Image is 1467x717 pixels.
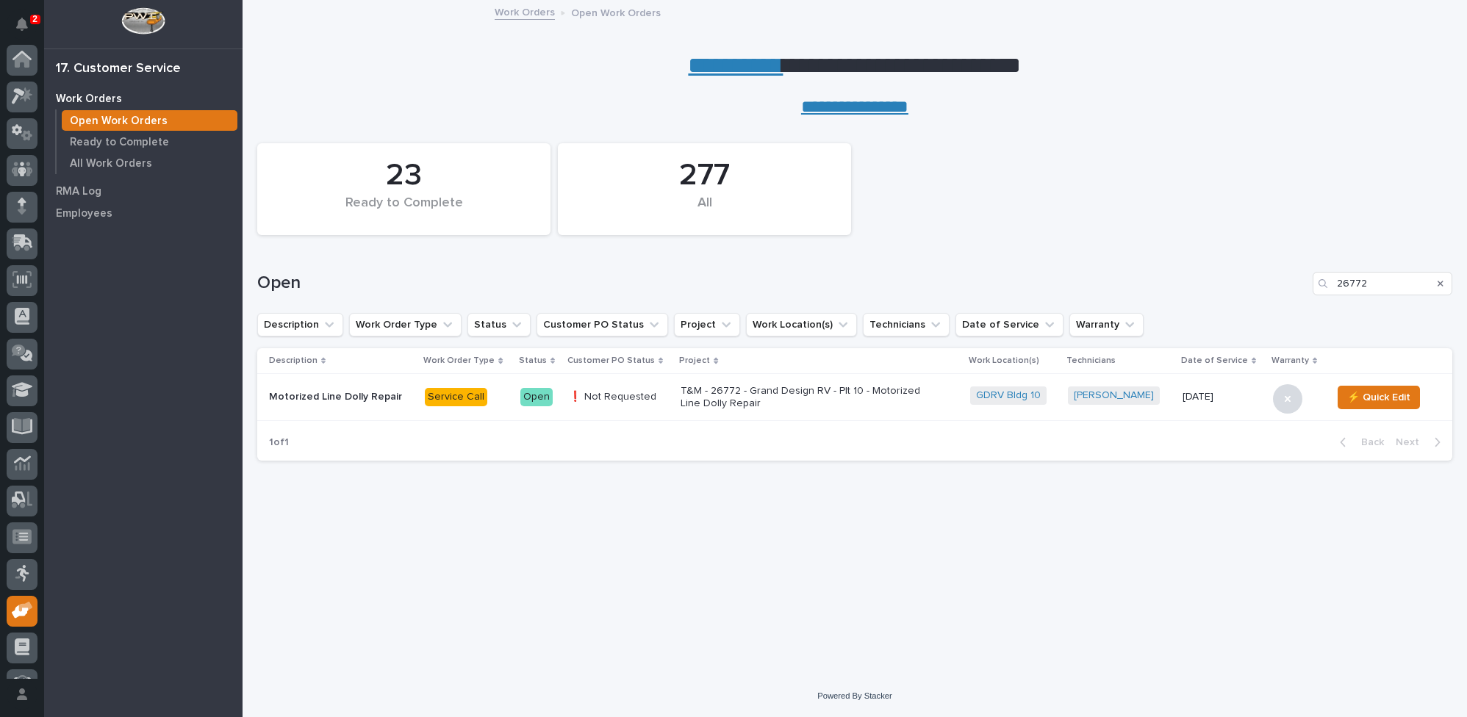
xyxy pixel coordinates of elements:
[1183,391,1261,403] p: [DATE]
[1328,436,1390,449] button: Back
[674,313,740,336] button: Project
[18,18,37,41] div: Notifications2
[969,353,1039,369] p: Work Location(s)
[257,313,343,336] button: Description
[679,353,710,369] p: Project
[1066,353,1116,369] p: Technicians
[746,313,857,336] button: Work Location(s)
[44,180,243,202] a: RMA Log
[44,87,243,109] a: Work Orders
[467,313,531,336] button: Status
[257,374,1452,421] tr: Motorized Line Dolly RepairService CallOpen❗ Not RequestedT&M - 26772 - Grand Design RV - Plt 10 ...
[56,93,122,106] p: Work Orders
[1396,436,1428,449] span: Next
[70,157,152,170] p: All Work Orders
[56,185,101,198] p: RMA Log
[520,388,553,406] div: Open
[1338,386,1420,409] button: ⚡ Quick Edit
[1181,353,1248,369] p: Date of Service
[257,425,301,461] p: 1 of 1
[1074,389,1154,402] a: [PERSON_NAME]
[583,157,826,194] div: 277
[57,153,243,173] a: All Work Orders
[537,313,668,336] button: Customer PO Status
[976,389,1041,402] a: GDRV Bldg 10
[282,157,526,194] div: 23
[571,4,661,20] p: Open Work Orders
[567,353,655,369] p: Customer PO Status
[269,353,318,369] p: Description
[1313,272,1452,295] input: Search
[1347,389,1410,406] span: ⚡ Quick Edit
[56,61,181,77] div: 17. Customer Service
[1271,353,1309,369] p: Warranty
[269,391,413,403] p: Motorized Line Dolly Repair
[681,385,938,410] p: T&M - 26772 - Grand Design RV - Plt 10 - Motorized Line Dolly Repair
[7,9,37,40] button: Notifications
[257,273,1307,294] h1: Open
[57,131,243,152] a: Ready to Complete
[57,110,243,131] a: Open Work Orders
[56,207,112,220] p: Employees
[495,3,555,20] a: Work Orders
[583,195,826,226] div: All
[1069,313,1144,336] button: Warranty
[1390,436,1452,449] button: Next
[423,353,495,369] p: Work Order Type
[70,136,169,149] p: Ready to Complete
[44,202,243,224] a: Employees
[349,313,462,336] button: Work Order Type
[425,388,487,406] div: Service Call
[955,313,1064,336] button: Date of Service
[282,195,526,226] div: Ready to Complete
[863,313,950,336] button: Technicians
[1352,436,1384,449] span: Back
[519,353,547,369] p: Status
[70,115,168,128] p: Open Work Orders
[569,391,670,403] p: ❗ Not Requested
[121,7,165,35] img: Workspace Logo
[32,14,37,24] p: 2
[817,691,892,700] a: Powered By Stacker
